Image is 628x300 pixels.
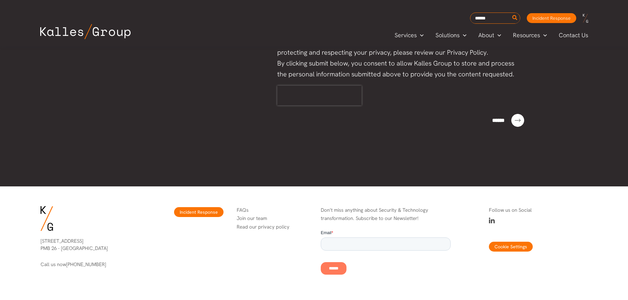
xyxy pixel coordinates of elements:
div: By clicking submit below, you consent to allow Kalles Group to store and process the personal inf... [277,58,524,80]
span: Services [395,30,417,40]
a: Join our team [237,215,267,222]
span: Menu Toggle [540,30,547,40]
span: Menu Toggle [494,30,501,40]
button: Search [511,13,519,23]
p: Call us now [41,261,139,268]
p: [STREET_ADDRESS] PMB 26 - [GEOGRAPHIC_DATA] [41,237,139,252]
a: Incident Response [527,13,576,23]
iframe: Form 0 [321,230,451,280]
img: KG-Logo-Signature [41,206,53,231]
a: Read our privacy policy [237,224,289,230]
span: Solutions [435,30,460,40]
p: Follow us on Social [489,206,588,215]
span: About [478,30,494,40]
a: ResourcesMenu Toggle [507,30,553,40]
span: Resources [513,30,540,40]
p: Don’t miss anything about Security & Technology transformation. Subscribe to our Newsletter! [321,206,451,223]
a: [PHONE_NUMBER] [66,261,106,268]
a: SolutionsMenu Toggle [430,30,472,40]
a: Contact Us [553,30,595,40]
nav: Primary Site Navigation [389,30,594,41]
button: Cookie Settings [489,242,533,252]
iframe: reCAPTCHA [277,86,362,105]
a: FAQs [237,207,249,213]
a: ServicesMenu Toggle [389,30,430,40]
img: Kalles Group [40,24,131,39]
a: AboutMenu Toggle [472,30,507,40]
span: Menu Toggle [417,30,424,40]
a: Incident Response [174,207,224,217]
span: Contact Us [559,30,588,40]
span: Menu Toggle [460,30,466,40]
